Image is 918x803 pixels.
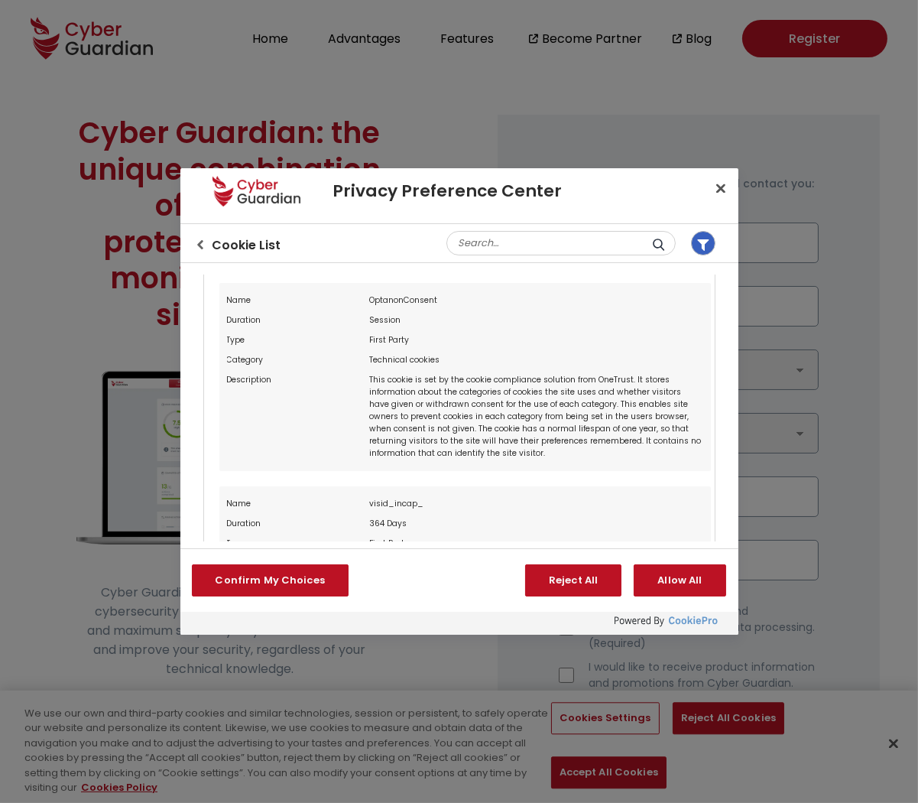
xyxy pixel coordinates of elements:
div: Privacy Preference Center [180,168,738,635]
div: visid_incap_ [369,494,702,514]
button: Confirm My Choices [192,564,349,597]
button: Close preference center [704,171,738,205]
div: 364 Days [369,514,702,534]
div: Type [227,330,370,350]
img: Company Logo [212,176,300,206]
div: Company Logo [188,176,326,206]
div: Preference center [180,168,738,635]
div: Duration [227,514,370,534]
div: This cookie is set by the cookie compliance solution from OneTrust. It stores information about t... [369,370,702,463]
button: Allow All [634,564,725,597]
div: Session [369,310,702,330]
a: Powered by OneTrust Opens in a new Tab [615,616,731,635]
div: Category [227,350,370,370]
button: Filter Cookie List [691,231,715,255]
div: OptanonConsent [369,291,702,310]
img: Powered by OneTrust Opens in a new Tab [615,616,719,628]
button: Reject All [525,564,621,597]
div: First Party [369,330,702,350]
div: Technical cookies [369,350,702,370]
div: First Party [369,534,702,554]
button: Back to preference center [196,240,205,249]
h2: Privacy Preference Center [333,181,708,201]
div: Description [227,370,370,390]
div: Name [227,291,370,310]
div: Type [227,534,370,554]
div: Duration [227,310,370,330]
input: Cookie list search [446,231,676,255]
div: Name [227,494,370,514]
h3: Cookie List [212,238,281,254]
